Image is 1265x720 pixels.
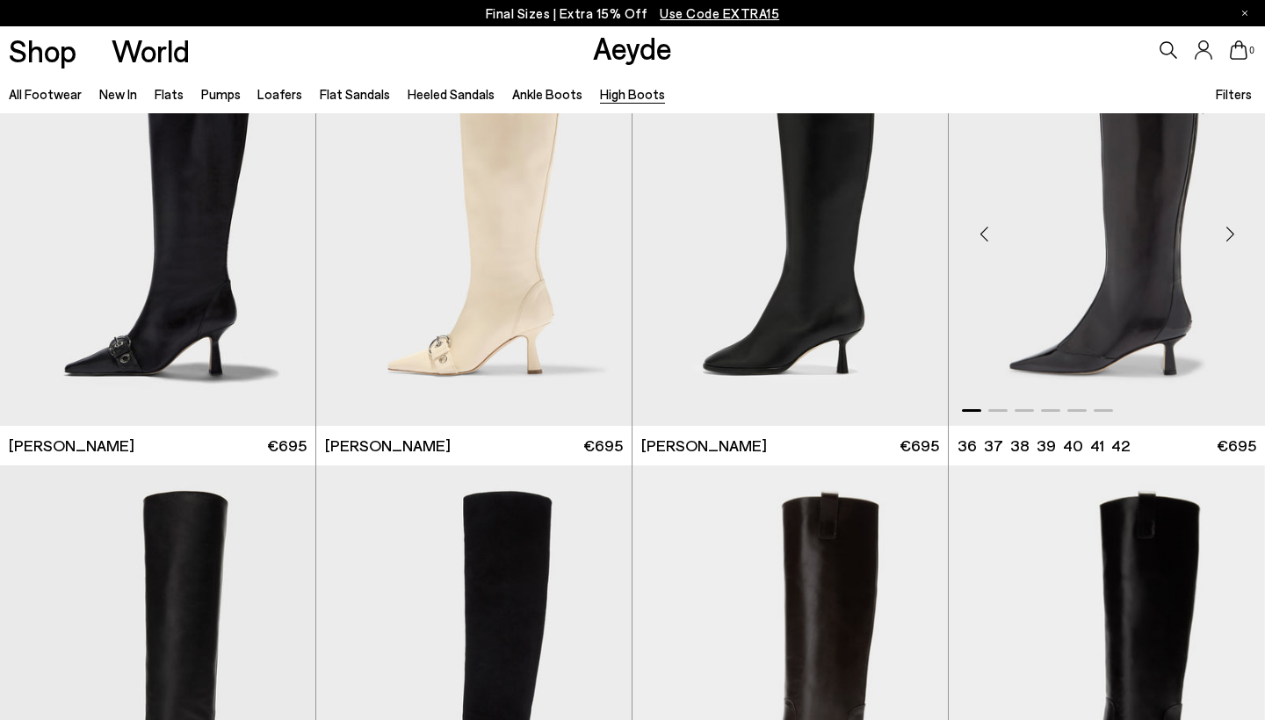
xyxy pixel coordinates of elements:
[155,86,184,102] a: Flats
[1247,46,1256,55] span: 0
[99,86,137,102] a: New In
[316,426,632,465] a: [PERSON_NAME] €695
[1230,40,1247,60] a: 0
[9,86,82,102] a: All Footwear
[949,29,1265,425] a: Next slide Previous slide
[1204,208,1256,261] div: Next slide
[958,208,1010,261] div: Previous slide
[512,86,582,102] a: Ankle Boots
[1063,435,1083,457] li: 40
[201,86,241,102] a: Pumps
[9,435,134,457] span: [PERSON_NAME]
[900,435,939,457] span: €695
[320,86,390,102] a: Flat Sandals
[1216,86,1252,102] span: Filters
[949,29,1265,425] img: Alexis Dual-Tone High Boots
[408,86,495,102] a: Heeled Sandals
[958,435,1124,457] ul: variant
[949,29,1265,425] div: 1 / 6
[600,86,665,102] a: High Boots
[9,35,76,66] a: Shop
[267,435,307,457] span: €695
[593,29,672,66] a: Aeyde
[641,435,767,457] span: [PERSON_NAME]
[1010,435,1030,457] li: 38
[257,86,302,102] a: Loafers
[632,426,948,465] a: [PERSON_NAME] €695
[632,29,948,425] img: Catherine High Sock Boots
[583,435,623,457] span: €695
[1111,435,1130,457] li: 42
[958,435,977,457] li: 36
[984,435,1003,457] li: 37
[316,29,632,425] img: Vivian Eyelet High Boots
[486,3,780,25] p: Final Sizes | Extra 15% Off
[1037,435,1056,457] li: 39
[1217,435,1256,457] span: €695
[660,5,779,21] span: Navigate to /collections/ss25-final-sizes
[325,435,451,457] span: [PERSON_NAME]
[1090,435,1104,457] li: 41
[112,35,190,66] a: World
[949,426,1265,465] a: 36 37 38 39 40 41 42 €695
